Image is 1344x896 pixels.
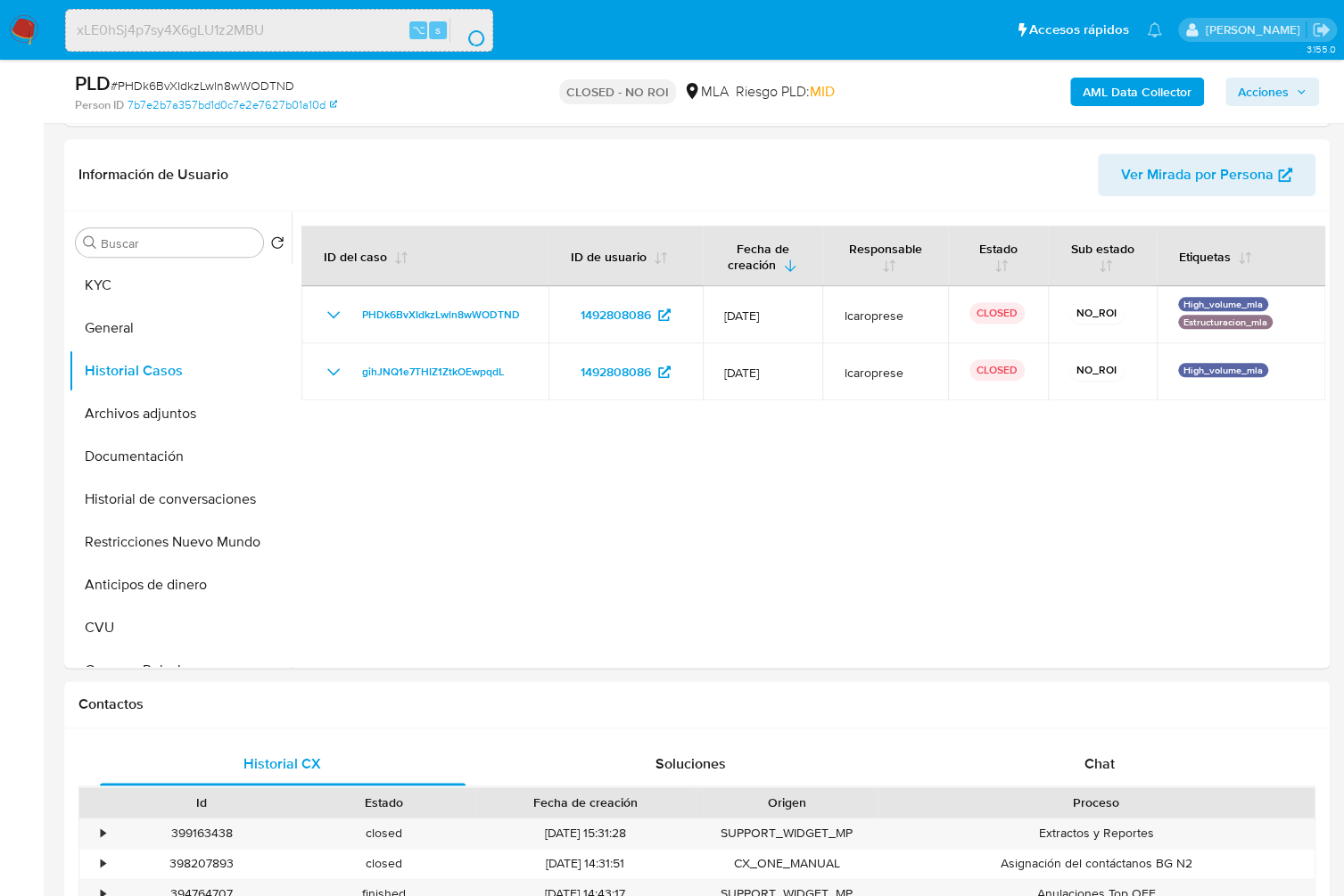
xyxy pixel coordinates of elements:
button: Anticipos de dinero [69,563,292,606]
div: [DATE] 14:31:51 [474,849,696,878]
a: Notificaciones [1147,22,1162,37]
h1: Información de Usuario [78,166,228,184]
button: Cruces y Relaciones [69,649,292,692]
div: Estado [305,793,462,811]
button: CVU [69,606,292,649]
button: search-icon [449,18,486,43]
div: Origen [708,793,865,811]
div: • [101,855,105,872]
div: SUPPORT_WIDGET_MP [696,818,878,848]
div: Extractos y Reportes [878,818,1315,848]
button: Buscar [83,235,97,250]
div: closed [293,849,474,878]
button: KYC [69,264,292,307]
input: Buscar [101,235,256,251]
button: Restricciones Nuevo Mundo [69,521,292,563]
span: ⌥ [412,21,425,38]
div: Id [123,793,280,811]
div: 398207893 [111,849,293,878]
div: Proceso [890,793,1302,811]
p: jessica.fukman@mercadolibre.com [1205,21,1306,38]
span: s [435,21,441,38]
button: Ver Mirada por Persona [1098,153,1315,196]
div: Fecha de creación [487,793,683,811]
button: Volver al orden por defecto [270,235,284,255]
b: Person ID [75,97,124,113]
b: PLD [75,69,111,97]
div: • [101,825,105,842]
button: Acciones [1225,78,1319,106]
span: Acciones [1238,78,1289,106]
p: CLOSED - NO ROI [559,79,676,104]
h1: Contactos [78,695,1315,713]
span: Accesos rápidos [1029,21,1129,39]
button: Archivos adjuntos [69,392,292,435]
a: 7b7e2b7a357bd1d0c7e2e7627b01a10d [128,97,337,113]
button: AML Data Collector [1070,78,1204,106]
span: # PHDk6BvXIdkzLwln8wWODTND [111,77,294,95]
div: [DATE] 15:31:28 [474,818,696,848]
b: AML Data Collector [1083,78,1191,106]
button: Historial de conversaciones [69,478,292,521]
button: General [69,307,292,349]
span: Riesgo PLD: [736,82,835,102]
div: closed [293,818,474,848]
span: 3.155.0 [1306,42,1335,56]
span: MID [810,81,835,102]
span: Chat [1084,753,1114,774]
input: Buscar usuario o caso... [66,19,492,42]
div: Asignación del contáctanos BG N2 [878,849,1315,878]
button: Historial Casos [69,349,292,392]
button: Documentación [69,435,292,478]
div: 399163438 [111,818,293,848]
div: MLA [683,82,729,102]
span: Historial CX [243,753,321,774]
div: CX_ONE_MANUAL [696,849,878,878]
span: Ver Mirada por Persona [1121,153,1274,196]
span: Soluciones [656,753,726,774]
a: Salir [1312,21,1331,39]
